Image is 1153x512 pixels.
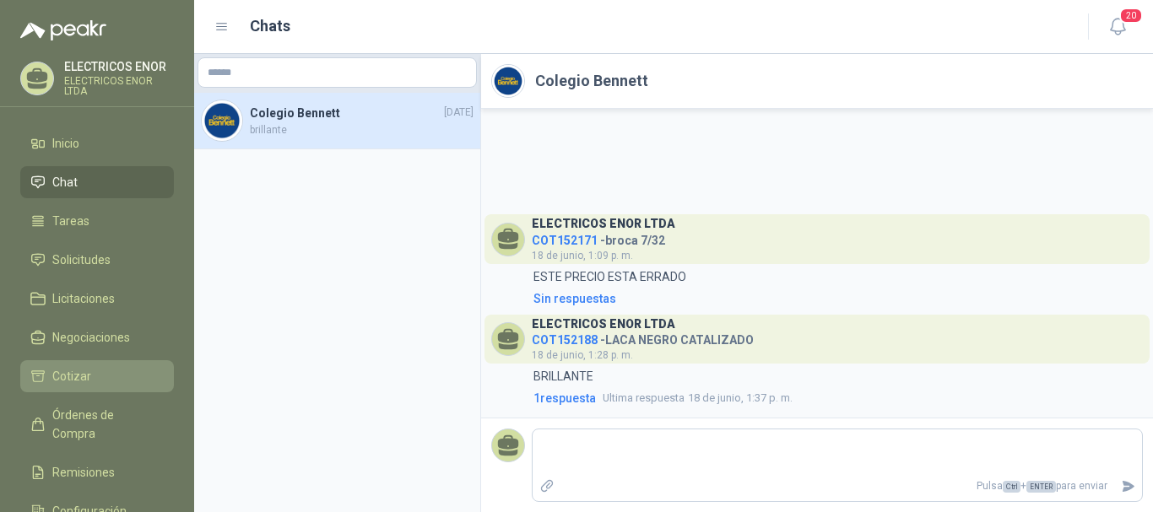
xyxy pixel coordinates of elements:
span: Órdenes de Compra [52,406,158,443]
span: Solicitudes [52,251,111,269]
a: 1respuestaUltima respuesta18 de junio, 1:37 p. m. [530,389,1143,407]
span: 18 de junio, 1:37 p. m. [603,390,793,407]
h3: ELECTRICOS ENOR LTDA [532,219,675,229]
a: Chat [20,166,174,198]
a: Órdenes de Compra [20,399,174,450]
span: Tareas [52,212,89,230]
a: Remisiones [20,456,174,488]
span: Ultima respuesta [603,390,685,407]
a: Licitaciones [20,283,174,315]
button: 20 [1102,12,1133,42]
a: Solicitudes [20,244,174,276]
span: COT152188 [532,333,598,347]
span: [DATE] [444,105,474,121]
span: Cotizar [52,367,91,385]
span: ENTER [1026,481,1056,493]
a: Inicio [20,127,174,159]
a: Sin respuestas [530,289,1143,308]
p: Pulsa + para enviar [561,472,1115,501]
button: Enviar [1114,472,1142,501]
label: Adjuntar archivos [533,472,561,501]
h4: - LACA NEGRO CATALIZADO [532,329,754,345]
p: ESTE PRECIO ESTA ERRADO [533,267,686,286]
span: 18 de junio, 1:09 p. m. [532,250,633,261]
span: 18 de junio, 1:28 p. m. [532,349,633,361]
img: Company Logo [202,100,242,141]
h4: - broca 7/32 [532,229,675,245]
span: 20 [1119,8,1143,24]
span: brillante [250,122,474,138]
p: BRILLANTE [533,367,593,385]
h1: Chats [250,14,290,38]
a: Cotizar [20,360,174,392]
a: Negociaciones [20,321,174,353]
span: Negociaciones [52,328,130,347]
span: Inicio [52,134,79,153]
span: Ctrl [1003,481,1020,493]
h3: ELECTRICOS ENOR LTDA [532,320,675,329]
img: Logo peakr [20,20,106,40]
h2: Colegio Bennett [535,69,648,93]
span: COT152171 [532,234,598,247]
a: Tareas [20,205,174,237]
h4: Colegio Bennett [250,104,441,122]
p: ELECTRICOS ENOR LTDA [64,76,174,96]
a: Company LogoColegio Bennett[DATE]brillante [194,93,480,149]
div: Sin respuestas [533,289,616,308]
img: Company Logo [492,65,524,97]
span: 1 respuesta [533,389,596,407]
span: Remisiones [52,463,115,482]
p: ELECTRICOS ENOR [64,61,174,73]
span: Chat [52,173,78,191]
span: Licitaciones [52,289,115,308]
